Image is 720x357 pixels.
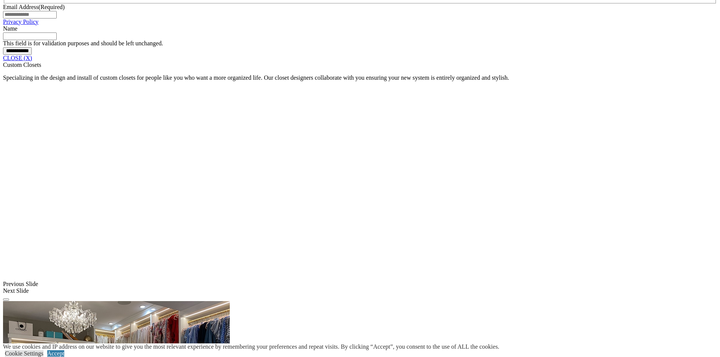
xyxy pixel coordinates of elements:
[3,74,717,81] p: Specializing in the design and install of custom closets for people like you who want a more orga...
[3,287,717,294] div: Next Slide
[3,40,717,47] div: This field is for validation purposes and should be left unchanged.
[3,25,17,32] label: Name
[3,62,41,68] span: Custom Closets
[47,350,64,357] a: Accept
[3,55,32,61] a: CLOSE (X)
[3,281,717,287] div: Previous Slide
[3,19,39,25] a: Privacy Policy
[3,4,65,10] label: Email Address
[3,298,9,301] button: Click here to pause slide show
[39,4,65,10] span: (Required)
[5,350,43,357] a: Cookie Settings
[3,343,499,350] div: We use cookies and IP address on our website to give you the most relevant experience by remember...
